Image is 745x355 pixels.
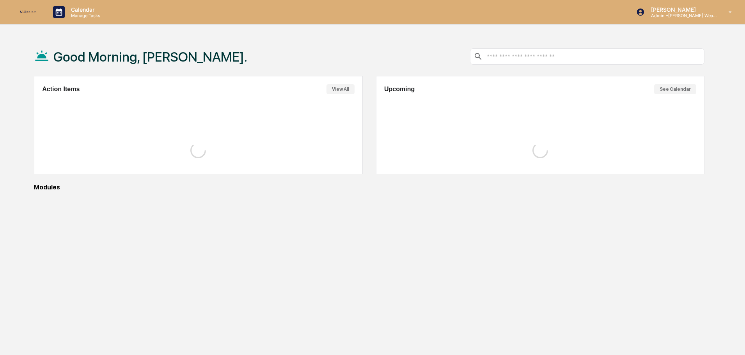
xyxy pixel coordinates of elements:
[65,13,104,18] p: Manage Tasks
[654,84,696,94] button: See Calendar
[645,13,717,18] p: Admin • [PERSON_NAME] Wealth
[53,49,247,65] h1: Good Morning, [PERSON_NAME].
[65,6,104,13] p: Calendar
[645,6,717,13] p: [PERSON_NAME]
[326,84,355,94] button: View All
[42,86,80,93] h2: Action Items
[384,86,415,93] h2: Upcoming
[19,10,37,15] img: logo
[34,184,704,191] div: Modules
